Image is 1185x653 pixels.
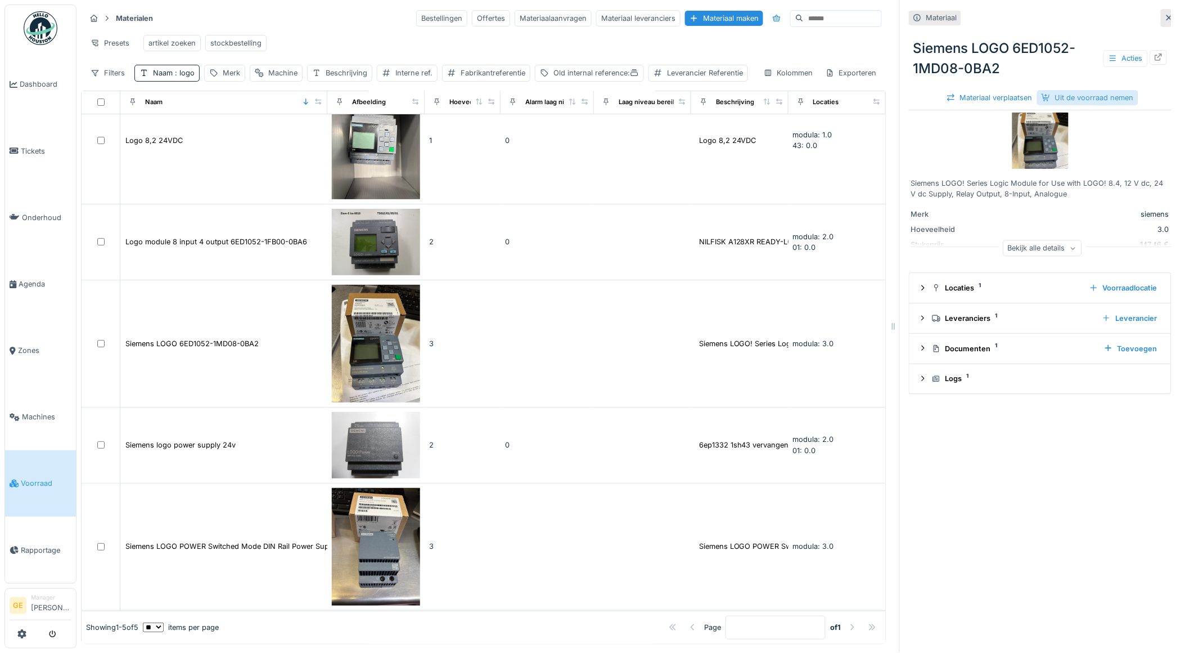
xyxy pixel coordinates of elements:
div: Alarm laag niveau [525,97,579,107]
div: artikel zoeken [148,38,196,48]
div: Siemens logo power supply 24v [125,440,236,450]
div: Locaties [813,97,839,107]
div: Naam [145,97,163,107]
a: Machines [5,384,76,450]
div: Logo 8,2 24VDC [699,135,756,146]
div: Locaties [932,283,1080,293]
a: Tickets [5,118,76,184]
div: Beschrijving [326,68,367,78]
div: 3.0 [1000,224,1169,235]
span: Zones [18,345,71,356]
div: Exporteren [821,65,882,81]
span: modula: 2.0 [793,435,834,444]
a: GE Manager[PERSON_NAME] [10,593,71,620]
a: Dashboard [5,51,76,118]
div: Bestellingen [416,10,467,26]
div: 0 [505,440,589,450]
img: Siemens LOGO 6ED1052-1MD08-0BA2 [332,285,420,402]
div: Merk [911,209,995,220]
div: Old internal reference [553,68,639,78]
div: Siemens LOGO 6ED1052-1MD08-0BA2 [909,34,1172,83]
div: 0 [505,236,589,247]
strong: of 1 [830,622,841,633]
div: Documenten [932,343,1095,354]
a: Zones [5,317,76,384]
div: Interne ref. [395,68,432,78]
div: Beschrijving [716,97,754,107]
div: Showing 1 - 5 of 5 [86,622,138,633]
span: modula: 2.0 [793,232,834,241]
div: 3 [429,541,496,552]
img: Badge_color-CXgf-gQk.svg [24,11,57,45]
div: Materiaalaanvragen [515,10,592,26]
div: Laag niveau bereikt? [619,97,682,107]
span: 01: 0.0 [793,446,816,455]
div: Bekijk alle details [1003,240,1082,256]
span: Machines [22,412,71,422]
div: Hoeveelheid [449,97,489,107]
div: Logs [932,373,1157,384]
a: Voorraad [5,450,76,517]
div: Toevoegen [1100,341,1162,356]
div: Siemens LOGO POWER Switched Mode DIN Rail Power Supply, 100 → 240V ac ac Input, 24V dc dc Output,... [125,541,537,552]
li: [PERSON_NAME] [31,593,71,618]
a: Agenda [5,251,76,317]
div: Acties [1103,50,1148,66]
img: Logo module 8 input 4 output 6ED1052-1FB00-0BA6 [332,209,420,275]
div: Hoeveelheid [911,224,995,235]
img: Siemens logo power supply 24v [332,412,420,478]
img: Siemens LOGO POWER Switched Mode DIN Rail Power Supply, 100 → 240V ac ac Input, 24V dc dc Output,... [332,488,420,606]
span: 01: 0.0 [793,243,816,252]
div: Materiaal verplaatsen [942,90,1037,105]
div: Siemens LOGO! Series Logic Module for Use with LOGO! 8.4, 12 V dc, 24 V dc Supply, Relay Output, ... [911,178,1169,199]
summary: Logs1 [914,369,1166,390]
span: modula: 1.0 [793,131,832,139]
strong: Materialen [111,13,157,24]
div: NILFISK A128XR READY-LOGIC MODULE LOGO [699,236,863,247]
li: GE [10,597,26,614]
span: Onderhoud [22,212,71,223]
summary: Documenten1Toevoegen [914,338,1166,359]
span: modula: 3.0 [793,542,834,551]
span: Rapportage [21,545,71,556]
a: Rapportage [5,517,76,583]
span: : logo [173,69,195,77]
div: 1 [429,135,496,146]
div: Materiaal maken [685,11,763,26]
div: Materiaal leveranciers [596,10,681,26]
div: Siemens LOGO POWER Switched Mode DIN Rail Power... [699,541,893,552]
div: Logo 8,2 24VDC [125,135,183,146]
img: Logo 8,2 24VDC [332,82,420,199]
div: Offertes [472,10,510,26]
img: Siemens LOGO 6ED1052-1MD08-0BA2 [1012,113,1069,169]
span: Agenda [19,279,71,289]
div: 2 [429,440,496,450]
div: 0 [505,135,589,146]
div: Uit de voorraad nemen [1037,90,1138,105]
div: Kolommen [759,65,818,81]
div: Siemens LOGO 6ED1052-1MD08-0BA2 [125,338,259,349]
div: 6ep1332 1sh43 vervangen door SIE-6EP3332-6SB00-... [699,440,891,450]
span: modula: 3.0 [793,339,834,348]
div: Leverancier [1098,311,1162,326]
div: stockbestelling [210,38,262,48]
div: Siemens LOGO! Series Logic Module for Use with ... [699,338,878,349]
div: 3 [429,338,496,349]
div: Naam [153,68,195,78]
div: Leverancier Referentie [667,68,743,78]
div: items per page [143,622,219,633]
span: Dashboard [20,79,71,90]
span: Tickets [21,146,71,156]
div: Leveranciers [932,313,1093,324]
div: Merk [223,68,240,78]
div: Manager [31,593,71,602]
a: Onderhoud [5,184,76,251]
div: Filters [85,65,130,81]
div: Page [704,622,721,633]
div: Afbeelding [352,97,386,107]
summary: Leveranciers1Leverancier [914,308,1166,329]
span: Voorraad [21,478,71,489]
span: : [628,69,639,77]
div: 2 [429,236,496,247]
div: Fabrikantreferentie [461,68,525,78]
